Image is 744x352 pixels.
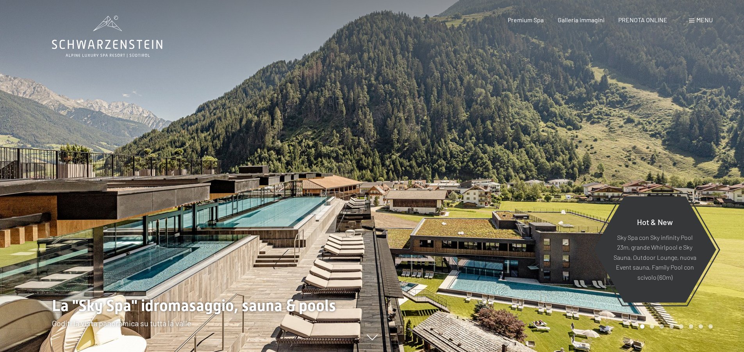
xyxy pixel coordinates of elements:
div: Carousel Page 7 [699,324,703,329]
p: Sky Spa con Sky infinity Pool 23m, grande Whirlpool e Sky Sauna, Outdoor Lounge, nuova Event saun... [612,232,697,282]
span: Menu [696,16,713,23]
div: Carousel Page 8 [708,324,713,329]
div: Carousel Page 3 [660,324,664,329]
div: Carousel Pagination [637,324,713,329]
div: Carousel Page 6 [689,324,693,329]
div: Carousel Page 4 [669,324,674,329]
a: Premium Spa [508,16,544,23]
a: PRENOTA ONLINE [618,16,667,23]
span: Hot & New [637,217,673,226]
div: Carousel Page 5 [679,324,683,329]
div: Carousel Page 2 [650,324,654,329]
a: Galleria immagini [558,16,605,23]
a: Hot & New Sky Spa con Sky infinity Pool 23m, grande Whirlpool e Sky Sauna, Outdoor Lounge, nuova ... [593,196,717,303]
div: Carousel Page 1 (Current Slide) [640,324,644,329]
